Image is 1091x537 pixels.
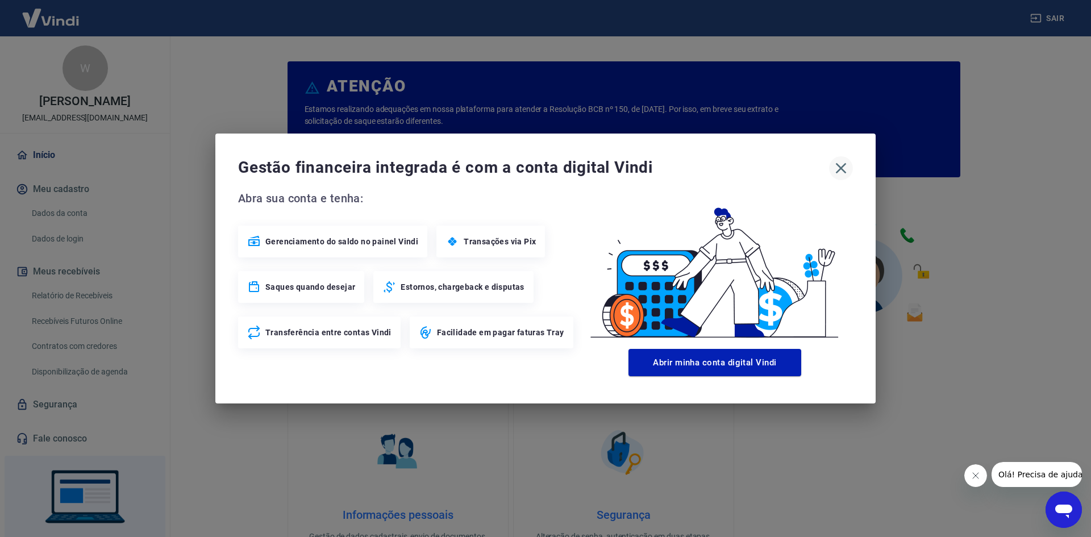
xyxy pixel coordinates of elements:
[964,464,987,487] iframe: Fechar mensagem
[265,236,418,247] span: Gerenciamento do saldo no painel Vindi
[464,236,536,247] span: Transações via Pix
[7,8,95,17] span: Olá! Precisa de ajuda?
[238,156,829,179] span: Gestão financeira integrada é com a conta digital Vindi
[401,281,524,293] span: Estornos, chargeback e disputas
[1046,492,1082,528] iframe: Botão para abrir a janela de mensagens
[265,327,392,338] span: Transferência entre contas Vindi
[265,281,355,293] span: Saques quando desejar
[992,462,1082,487] iframe: Mensagem da empresa
[437,327,564,338] span: Facilidade em pagar faturas Tray
[577,189,853,344] img: Good Billing
[628,349,801,376] button: Abrir minha conta digital Vindi
[238,189,577,207] span: Abra sua conta e tenha:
